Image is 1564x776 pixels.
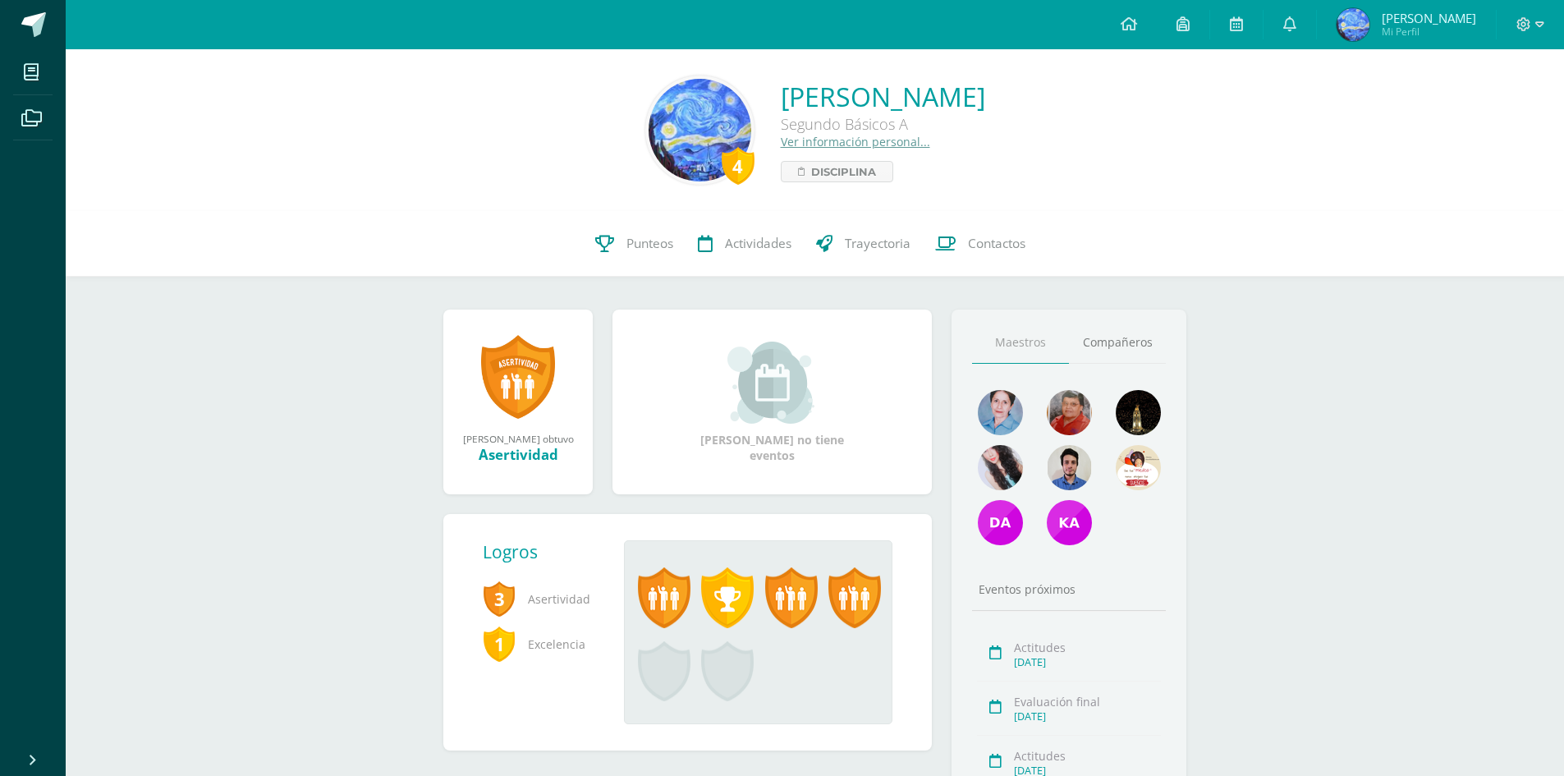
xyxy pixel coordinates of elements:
[727,342,817,424] img: event_small.png
[845,235,910,252] span: Trayectoria
[972,322,1069,364] a: Maestros
[781,79,985,114] a: [PERSON_NAME]
[1047,500,1092,545] img: 57a22e3baad8e3e20f6388c0a987e578.png
[968,235,1025,252] span: Contactos
[460,432,576,445] div: [PERSON_NAME] obtuvo
[781,114,985,134] div: Segundo Básicos A
[781,134,930,149] a: Ver información personal...
[1047,445,1092,490] img: 2dffed587003e0fc8d85a787cd9a4a0a.png
[1382,10,1476,26] span: [PERSON_NAME]
[483,576,598,622] span: Asertividad
[483,625,516,663] span: 1
[1014,709,1161,723] div: [DATE]
[649,79,751,181] img: dcbf17c32414912f1d2ebcf6f917f59a.png
[1116,445,1161,490] img: 6abeb608590446332ac9ffeb3d35d2d4.png
[722,147,754,185] div: 4
[1014,640,1161,655] div: Actitudes
[923,211,1038,277] a: Contactos
[1014,655,1161,669] div: [DATE]
[978,500,1023,545] img: 7c77fd53c8e629aab417004af647256c.png
[1069,322,1166,364] a: Compañeros
[1116,390,1161,435] img: 5f729a1c9283dd2e34012c7d447e4a11.png
[972,581,1166,597] div: Eventos próximos
[483,622,598,667] span: Excelencia
[725,235,791,252] span: Actividades
[1337,8,1369,41] img: 499db3e0ff4673b17387711684ae4e5c.png
[1014,748,1161,764] div: Actitudes
[483,580,516,618] span: 3
[1382,25,1476,39] span: Mi Perfil
[781,161,893,182] a: Disciplina
[690,342,855,463] div: [PERSON_NAME] no tiene eventos
[483,540,611,563] div: Logros
[686,211,804,277] a: Actividades
[583,211,686,277] a: Punteos
[811,162,876,181] span: Disciplina
[804,211,923,277] a: Trayectoria
[978,390,1023,435] img: 3b19b24bf65429e0bae9bc5e391358da.png
[978,445,1023,490] img: 18063a1d57e86cae316d13b62bda9887.png
[1047,390,1092,435] img: 8ad4561c845816817147f6c4e484f2e8.png
[626,235,673,252] span: Punteos
[460,445,576,464] div: Asertividad
[1014,694,1161,709] div: Evaluación final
